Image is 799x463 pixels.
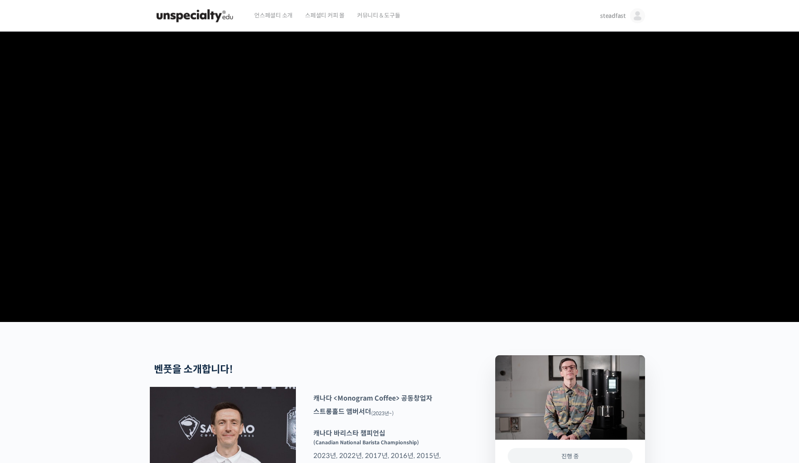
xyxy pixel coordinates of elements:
[371,410,394,416] sub: (2023년~)
[154,364,451,376] h2: 벤풋을 소개합니다!
[313,439,419,446] sup: (Canadian National Barista Championship)
[313,394,432,403] strong: 캐나다 <Monogram Coffee> 공동창업자
[313,407,371,416] strong: 스트롱홀드 앰버서더
[600,12,626,20] span: steadfast
[313,429,385,438] strong: 캐나다 바리스타 챔피언십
